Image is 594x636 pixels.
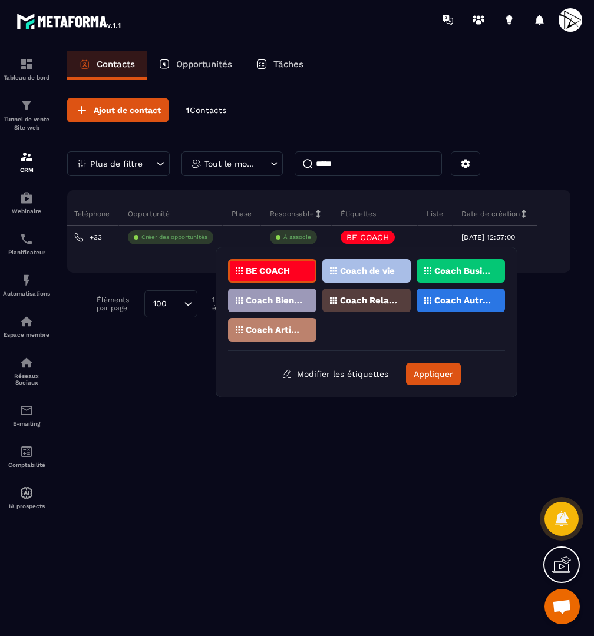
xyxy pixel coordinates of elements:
a: automationsautomationsAutomatisations [3,264,50,306]
img: social-network [19,356,34,370]
button: Modifier les étiquettes [273,363,397,385]
p: Coach Business [434,267,491,275]
div: Ouvrir le chat [544,589,580,624]
p: CRM [3,167,50,173]
p: Tâches [273,59,303,69]
p: Planificateur [3,249,50,256]
a: formationformationCRM [3,141,50,182]
p: Coach Relations [340,296,397,304]
p: Coach de vie [340,267,395,275]
p: BE COACH [346,233,389,241]
p: IA prospects [3,503,50,509]
p: Comptabilité [3,462,50,468]
p: Créer des opportunités [141,233,207,241]
img: formation [19,57,34,71]
p: Tunnel de vente Site web [3,115,50,132]
p: Contacts [97,59,135,69]
span: Ajout de contact [94,104,161,116]
p: Tout le monde [204,160,257,168]
p: 1 [186,105,226,116]
img: email [19,403,34,418]
p: [DATE] 12:57:00 [461,233,515,241]
p: À associe [283,233,311,241]
a: emailemailE-mailing [3,395,50,436]
a: Opportunités [147,51,244,79]
p: BE COACH [246,267,290,275]
a: Contacts [67,51,147,79]
p: Téléphone [74,209,110,218]
a: formationformationTableau de bord [3,48,50,90]
img: formation [19,150,34,164]
img: formation [19,98,34,112]
img: accountant [19,445,34,459]
p: Responsable [270,209,314,218]
p: Coach Bien-être / Santé [246,296,303,304]
p: Réseaux Sociaux [3,373,50,386]
button: Appliquer [406,363,461,385]
span: Contacts [190,105,226,115]
a: social-networksocial-networkRéseaux Sociaux [3,347,50,395]
a: automationsautomationsWebinaire [3,182,50,223]
a: automationsautomationsEspace membre [3,306,50,347]
a: +33 [74,233,102,242]
span: 100 [149,297,171,310]
p: Étiquettes [341,209,376,218]
a: formationformationTunnel de vente Site web [3,90,50,141]
p: 1-1 sur 1 éléments [212,296,252,312]
p: Coach Autres [434,296,491,304]
p: Tableau de bord [3,74,50,81]
button: Ajout de contact [67,98,169,122]
p: E-mailing [3,420,50,427]
p: Opportunité [128,209,170,218]
p: Date de création [461,209,520,218]
img: automations [19,314,34,329]
p: Webinaire [3,208,50,214]
img: automations [19,273,34,287]
a: Tâches [244,51,315,79]
p: Espace membre [3,332,50,338]
p: Phase [232,209,252,218]
p: Opportunités [176,59,232,69]
input: Search for option [171,297,181,310]
p: Coach Artistique [246,326,303,334]
p: Éléments par page [97,296,138,312]
img: logo [16,11,123,32]
div: Search for option [144,290,197,317]
img: scheduler [19,232,34,246]
a: accountantaccountantComptabilité [3,436,50,477]
img: automations [19,486,34,500]
p: Automatisations [3,290,50,297]
p: Plus de filtre [90,160,143,168]
img: automations [19,191,34,205]
a: schedulerschedulerPlanificateur [3,223,50,264]
p: Liste [427,209,443,218]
